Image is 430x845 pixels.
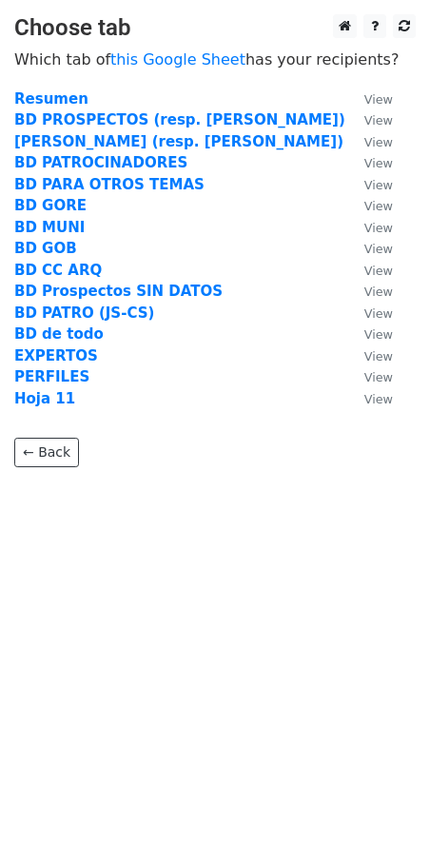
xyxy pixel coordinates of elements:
a: EXPERTOS [14,347,98,364]
a: BD Prospectos SIN DATOS [14,283,223,300]
a: View [345,325,393,343]
a: PERFILES [14,368,89,385]
a: Resumen [14,90,88,108]
a: View [345,90,393,108]
small: View [364,392,393,406]
small: View [364,264,393,278]
a: View [345,197,393,214]
a: View [345,305,393,322]
a: Hoja 11 [14,390,75,407]
a: View [345,283,393,300]
h3: Choose tab [14,14,416,42]
a: BD GORE [14,197,87,214]
a: View [345,154,393,171]
a: View [345,111,393,128]
a: View [345,240,393,257]
small: View [364,199,393,213]
small: View [364,178,393,192]
small: View [364,242,393,256]
small: View [364,156,393,170]
small: View [364,306,393,321]
small: View [364,113,393,128]
a: BD PATRO (JS-CS) [14,305,154,322]
a: BD PROSPECTOS (resp. [PERSON_NAME]) [14,111,345,128]
small: View [364,370,393,384]
a: this Google Sheet [110,50,245,69]
a: BD PATROCINADORES [14,154,187,171]
a: ← Back [14,438,79,467]
small: View [364,135,393,149]
small: View [364,327,393,342]
a: [PERSON_NAME] (resp. [PERSON_NAME]) [14,133,343,150]
a: View [345,390,393,407]
a: BD PARA OTROS TEMAS [14,176,205,193]
small: View [364,349,393,364]
a: View [345,219,393,236]
a: View [345,368,393,385]
a: View [345,176,393,193]
p: Which tab of has your recipients? [14,49,416,69]
a: View [345,262,393,279]
a: View [345,133,393,150]
a: BD GOB [14,240,77,257]
small: View [364,221,393,235]
small: View [364,92,393,107]
a: BD CC ARQ [14,262,102,279]
a: BD MUNI [14,219,85,236]
small: View [364,285,393,299]
a: BD de todo [14,325,104,343]
a: View [345,347,393,364]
